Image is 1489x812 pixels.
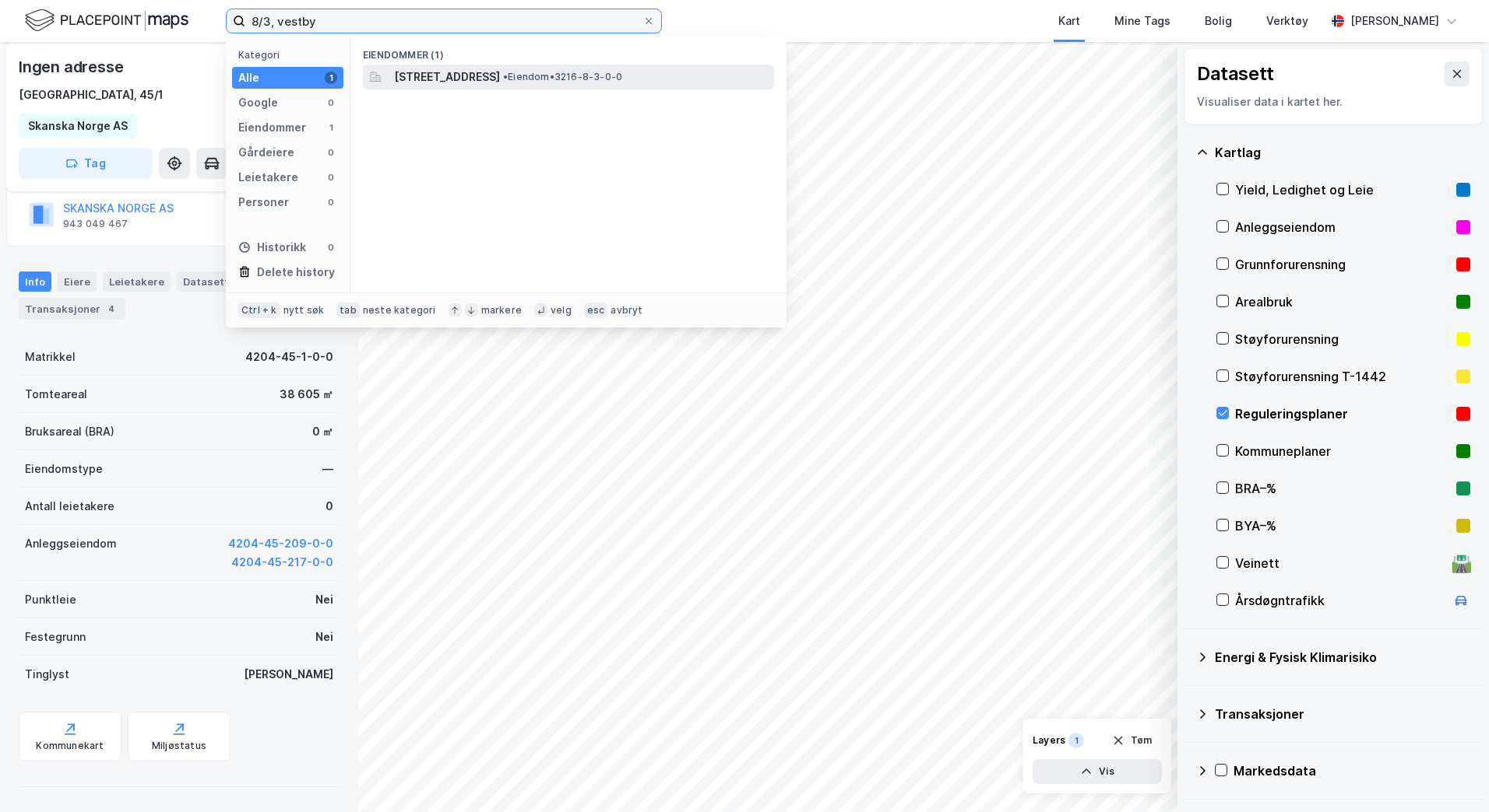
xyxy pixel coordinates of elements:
div: Personer [238,193,289,212]
div: markere [481,304,522,317]
div: Bolig [1205,12,1232,30]
div: Punktleie [25,590,76,609]
button: Tøm [1102,728,1162,753]
div: Google [238,93,278,112]
div: Visualiser data i kartet her. [1197,93,1470,111]
button: Tag [19,148,153,179]
div: 0 [325,146,337,159]
div: Alle [238,68,259,87]
div: [GEOGRAPHIC_DATA], 45/1 [19,86,164,104]
div: 38 605 ㎡ [280,385,333,404]
div: Eiendommer (1) [350,37,787,65]
div: Layers [1033,734,1065,747]
div: Leietakere [103,271,171,292]
div: Tomteareal [25,385,87,404]
div: Mine Tags [1114,12,1170,30]
input: Søk på adresse, matrikkel, gårdeiere, leietakere eller personer [245,9,642,33]
div: Skanska Norge AS [28,117,128,135]
div: Historikk [238,238,306,257]
div: tab [336,303,360,318]
div: Ctrl + k [238,303,280,318]
div: Årsdøgntrafikk [1235,591,1445,610]
button: 4204-45-217-0-0 [231,553,333,572]
div: Kommunekart [36,740,104,752]
div: Delete history [257,263,335,282]
div: [PERSON_NAME] [244,665,333,684]
div: Miljøstatus [152,740,206,752]
div: Anleggseiendom [25,534,117,553]
img: logo.f888ab2527a4732fd821a326f86c7f29.svg [25,7,188,34]
div: 0 [326,497,333,516]
div: Arealbruk [1235,292,1450,311]
div: Kartlag [1215,143,1470,162]
div: 0 [325,171,337,184]
div: Datasett [1197,61,1274,86]
span: [STREET_ADDRESS] [394,68,500,86]
div: Energi & Fysisk Klimarisiko [1215,648,1470,667]
div: 0 [325,96,337,109]
button: 4204-45-209-0-0 [228,534,333,553]
div: avbryt [611,304,642,317]
div: velg [551,304,572,317]
div: 4204-45-1-0-0 [245,348,333,366]
div: 1 [325,72,337,84]
div: Leietakere [238,168,298,187]
div: Datasett [177,271,235,292]
div: 4 [104,301,119,317]
div: Nei [315,628,333,646]
span: Eiendom • 3216-8-3-0-0 [503,71,622,83]
div: Bruksareal (BRA) [25,422,114,441]
div: nytt søk [283,304,325,317]
div: Ingen adresse [19,54,126,79]
div: BYA–% [1235,516,1450,535]
div: Transaksjoner [1215,705,1470,723]
div: — [322,460,333,478]
div: Støyforurensning [1235,330,1450,348]
div: Eiendommer [238,118,306,137]
div: Verktøy [1266,12,1308,30]
div: Yield, Ledighet og Leie [1235,180,1450,199]
div: Eiere [58,271,97,292]
div: [PERSON_NAME] [1350,12,1439,30]
div: Eiendomstype [25,460,103,478]
button: Vis [1033,759,1162,784]
div: 1 [1068,733,1084,748]
div: esc [584,303,608,318]
div: Grunnforurensning [1235,255,1450,274]
div: Kommuneplaner [1235,442,1450,460]
div: 0 [325,241,337,254]
div: Anleggseiendom [1235,218,1450,236]
div: 🛣️ [1451,553,1472,573]
iframe: Chat Widget [1411,737,1489,812]
div: Markedsdata [1234,761,1470,780]
div: 1 [325,121,337,134]
div: Støyforurensning T-1442 [1235,367,1450,386]
span: • [503,71,508,82]
div: neste kategori [363,304,436,317]
div: Kategori [238,49,343,61]
div: Nei [315,590,333,609]
div: Antall leietakere [25,497,114,516]
div: 0 [325,196,337,208]
div: Matrikkel [25,348,76,366]
div: Info [19,271,51,292]
div: Reguleringsplaner [1235,404,1450,423]
div: Kart [1058,12,1080,30]
div: Veinett [1235,554,1445,572]
div: Kontrollprogram for chat [1411,737,1489,812]
div: Tinglyst [25,665,69,684]
div: Gårdeiere [238,143,294,162]
div: Transaksjoner [19,298,125,320]
div: BRA–% [1235,479,1450,498]
div: Festegrunn [25,628,86,646]
div: 943 049 467 [63,218,128,230]
div: 0 ㎡ [312,422,333,441]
